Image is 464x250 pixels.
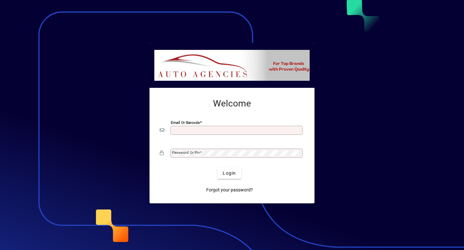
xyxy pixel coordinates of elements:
[160,98,304,109] h2: Welcome
[171,120,200,125] mat-label: Email or Barcode
[206,187,253,193] span: Forgot your password?
[172,150,200,155] mat-label: Password or Pin
[223,170,236,177] span: Login
[217,167,241,179] button: Login
[204,184,256,196] a: Forgot your password?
